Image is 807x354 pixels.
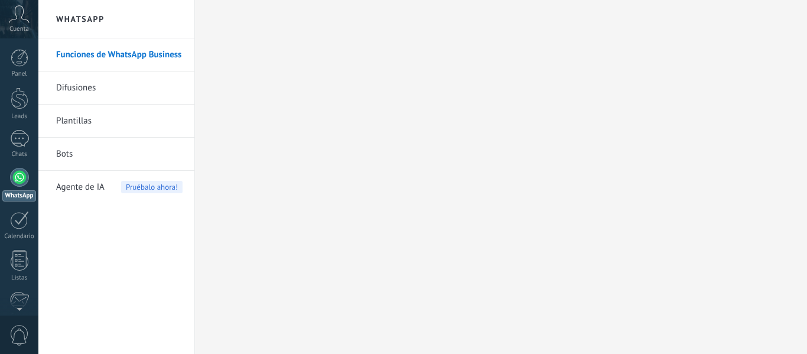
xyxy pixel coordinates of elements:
div: Leads [2,113,37,121]
li: Funciones de WhatsApp Business [38,38,194,72]
a: Funciones de WhatsApp Business [56,38,183,72]
div: Panel [2,70,37,78]
li: Bots [38,138,194,171]
div: WhatsApp [2,190,36,202]
a: Bots [56,138,183,171]
a: Agente de IAPruébalo ahora! [56,171,183,204]
span: Pruébalo ahora! [121,181,183,193]
div: Calendario [2,233,37,241]
span: Agente de IA [56,171,105,204]
span: Cuenta [9,25,29,33]
div: Listas [2,274,37,282]
div: Chats [2,151,37,158]
li: Plantillas [38,105,194,138]
li: Difusiones [38,72,194,105]
li: Agente de IA [38,171,194,203]
a: Difusiones [56,72,183,105]
a: Plantillas [56,105,183,138]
